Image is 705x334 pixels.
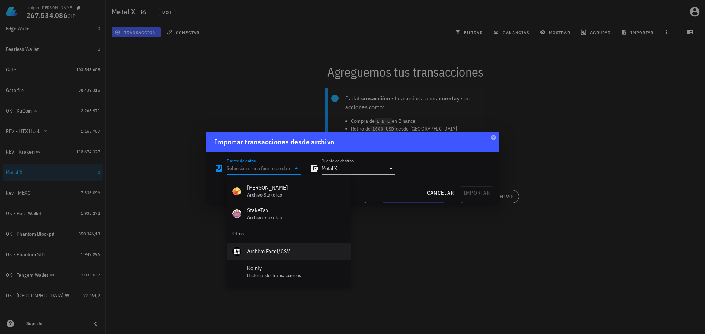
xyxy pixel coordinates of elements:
[214,136,334,148] div: Importar transacciones desde archivo
[424,186,457,199] button: cancelar
[247,248,345,255] div: Archivo Excel/CSV
[322,158,354,164] label: Cuenta de destino
[227,158,256,164] label: Fuente de datos
[247,207,345,214] div: StakeTax
[247,265,345,272] div: Koinly
[427,190,454,196] span: cancelar
[227,162,290,174] input: Seleccionar una fuente de datos
[247,272,345,279] div: Historial de Transacciones
[227,225,351,243] div: Otros
[247,214,345,221] div: Archivo StakeTax
[247,192,345,198] div: Archivo StakeTax
[247,184,345,191] div: [PERSON_NAME]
